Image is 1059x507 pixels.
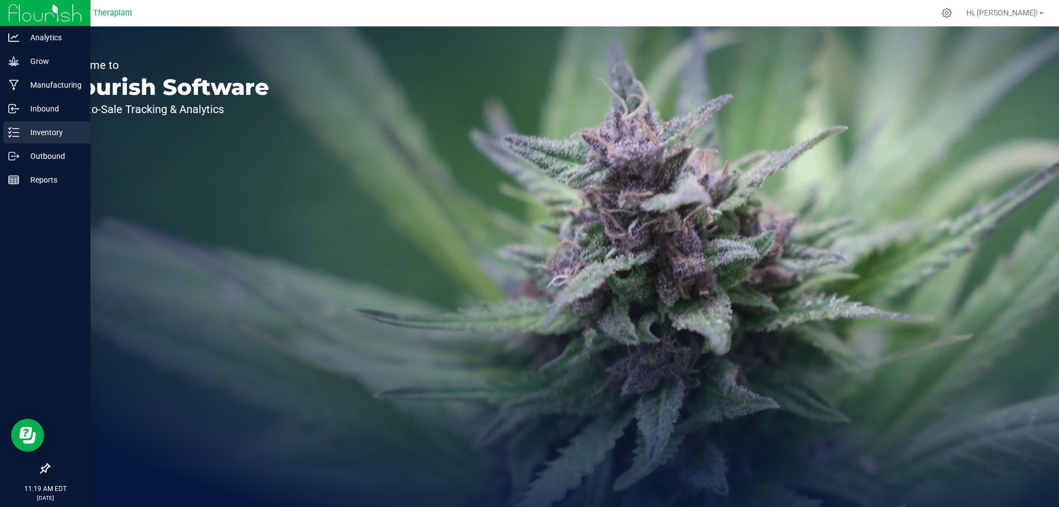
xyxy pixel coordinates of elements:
[11,419,44,452] iframe: Resource center
[8,79,19,90] inline-svg: Manufacturing
[8,174,19,185] inline-svg: Reports
[5,494,85,502] p: [DATE]
[19,55,85,68] p: Grow
[8,103,19,114] inline-svg: Inbound
[93,8,132,18] span: Theraplant
[8,151,19,162] inline-svg: Outbound
[8,32,19,43] inline-svg: Analytics
[19,31,85,44] p: Analytics
[60,104,269,115] p: Seed-to-Sale Tracking & Analytics
[8,56,19,67] inline-svg: Grow
[60,60,269,71] p: Welcome to
[966,8,1038,17] span: Hi, [PERSON_NAME]!
[19,126,85,139] p: Inventory
[940,8,954,18] div: Manage settings
[19,173,85,186] p: Reports
[8,127,19,138] inline-svg: Inventory
[19,78,85,92] p: Manufacturing
[19,102,85,115] p: Inbound
[60,76,269,98] p: Flourish Software
[5,484,85,494] p: 11:19 AM EDT
[19,150,85,163] p: Outbound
